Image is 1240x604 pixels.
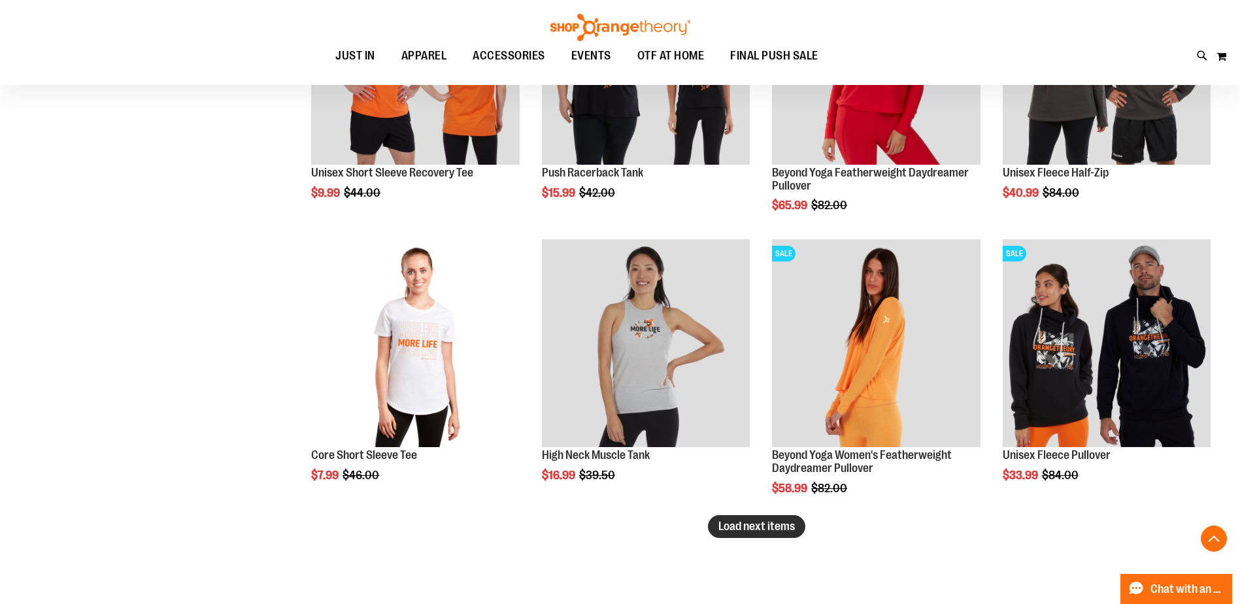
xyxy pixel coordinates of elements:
[305,233,526,515] div: product
[996,233,1217,515] div: product
[772,482,809,495] span: $58.99
[460,41,558,71] a: ACCESSORIES
[1120,574,1233,604] button: Chat with an Expert
[548,14,692,41] img: Shop Orangetheory
[1003,246,1026,261] span: SALE
[1150,583,1224,596] span: Chat with an Expert
[708,515,805,538] button: Load next items
[571,41,611,71] span: EVENTS
[772,239,980,447] img: Product image for Beyond Yoga Womens Featherweight Daydreamer Pullover
[717,41,831,71] a: FINAL PUSH SALE
[542,469,577,482] span: $16.99
[772,246,796,261] span: SALE
[765,233,986,528] div: product
[718,520,795,533] span: Load next items
[730,41,818,71] span: FINAL PUSH SALE
[558,41,624,71] a: EVENTS
[1003,448,1111,461] a: Unisex Fleece Pullover
[542,239,750,449] a: Product image for High Neck Muscle Tank
[335,41,375,71] span: JUST IN
[1043,186,1081,199] span: $84.00
[772,448,952,475] a: Beyond Yoga Women's Featherweight Daydreamer Pullover
[1042,469,1081,482] span: $84.00
[542,186,577,199] span: $15.99
[1003,469,1040,482] span: $33.99
[344,186,382,199] span: $44.00
[811,482,849,495] span: $82.00
[772,239,980,449] a: Product image for Beyond Yoga Womens Featherweight Daydreamer PulloverSALE
[388,41,460,71] a: APPAREL
[772,166,969,192] a: Beyond Yoga Featherweight Daydreamer Pullover
[311,186,342,199] span: $9.99
[1003,239,1211,447] img: Product image for Unisex Fleece Pullover
[311,166,473,179] a: Unisex Short Sleeve Recovery Tee
[1201,526,1227,552] button: Back To Top
[579,186,617,199] span: $42.00
[311,239,519,447] img: Product image for Core Short Sleeve Tee
[542,239,750,447] img: Product image for High Neck Muscle Tank
[535,233,756,515] div: product
[811,199,849,212] span: $82.00
[311,469,341,482] span: $7.99
[473,41,545,71] span: ACCESSORIES
[311,448,417,461] a: Core Short Sleeve Tee
[1003,239,1211,449] a: Product image for Unisex Fleece PulloverSALE
[542,166,643,179] a: Push Racerback Tank
[772,199,809,212] span: $65.99
[1003,166,1109,179] a: Unisex Fleece Half-Zip
[322,41,388,71] a: JUST IN
[542,448,650,461] a: High Neck Muscle Tank
[1003,186,1041,199] span: $40.99
[343,469,381,482] span: $46.00
[624,41,718,71] a: OTF AT HOME
[579,469,617,482] span: $39.50
[311,239,519,449] a: Product image for Core Short Sleeve Tee
[401,41,447,71] span: APPAREL
[637,41,705,71] span: OTF AT HOME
